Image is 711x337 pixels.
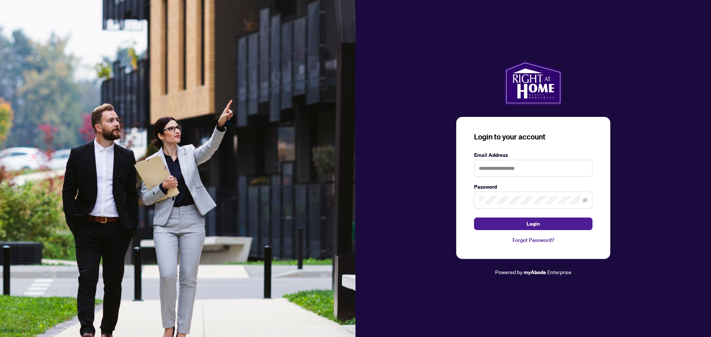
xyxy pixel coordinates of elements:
h3: Login to your account [474,132,592,142]
a: myAbode [524,268,546,276]
span: eye-invisible [583,198,588,203]
a: Forgot Password? [474,236,592,244]
span: Powered by [495,269,523,275]
span: Login [527,218,540,230]
button: Login [474,218,592,230]
span: Enterprise [547,269,571,275]
label: Email Address [474,151,592,159]
img: ma-logo [504,61,562,105]
label: Password [474,183,592,191]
